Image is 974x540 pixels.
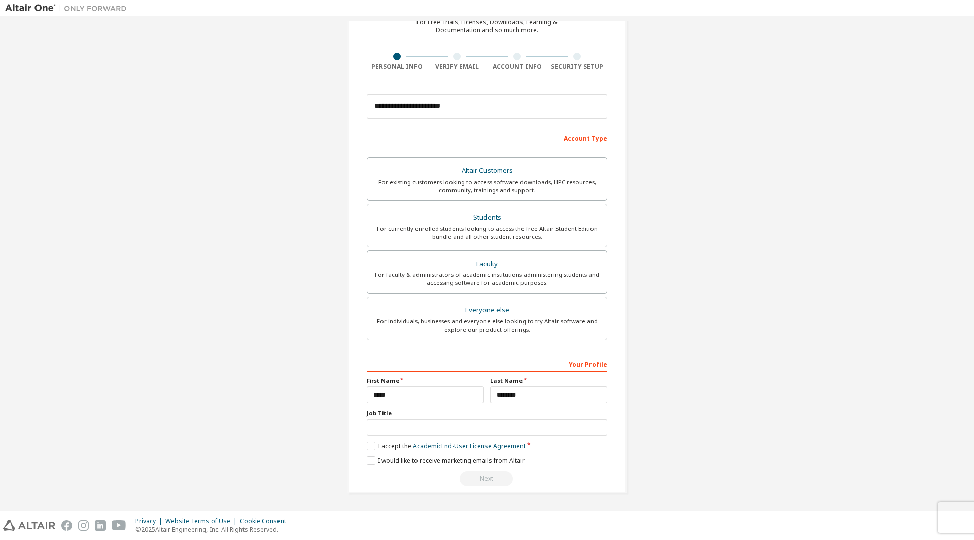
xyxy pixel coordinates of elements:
[373,225,601,241] div: For currently enrolled students looking to access the free Altair Student Edition bundle and all ...
[427,63,488,71] div: Verify Email
[367,456,525,465] label: I would like to receive marketing emails from Altair
[373,257,601,271] div: Faculty
[165,517,240,525] div: Website Terms of Use
[547,63,608,71] div: Security Setup
[413,442,526,450] a: Academic End-User License Agreement
[373,303,601,317] div: Everyone else
[373,210,601,225] div: Students
[367,409,607,417] label: Job Title
[61,520,72,531] img: facebook.svg
[3,520,55,531] img: altair_logo.svg
[367,471,607,486] div: Read and acccept EULA to continue
[367,442,526,450] label: I accept the
[373,317,601,334] div: For individuals, businesses and everyone else looking to try Altair software and explore our prod...
[367,355,607,372] div: Your Profile
[373,178,601,194] div: For existing customers looking to access software downloads, HPC resources, community, trainings ...
[5,3,132,13] img: Altair One
[490,377,607,385] label: Last Name
[373,164,601,178] div: Altair Customers
[373,271,601,287] div: For faculty & administrators of academic institutions administering students and accessing softwa...
[135,517,165,525] div: Privacy
[240,517,292,525] div: Cookie Consent
[367,130,607,146] div: Account Type
[416,18,558,34] div: For Free Trials, Licenses, Downloads, Learning & Documentation and so much more.
[95,520,106,531] img: linkedin.svg
[112,520,126,531] img: youtube.svg
[367,63,427,71] div: Personal Info
[78,520,89,531] img: instagram.svg
[135,525,292,534] p: © 2025 Altair Engineering, Inc. All Rights Reserved.
[367,377,484,385] label: First Name
[487,63,547,71] div: Account Info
